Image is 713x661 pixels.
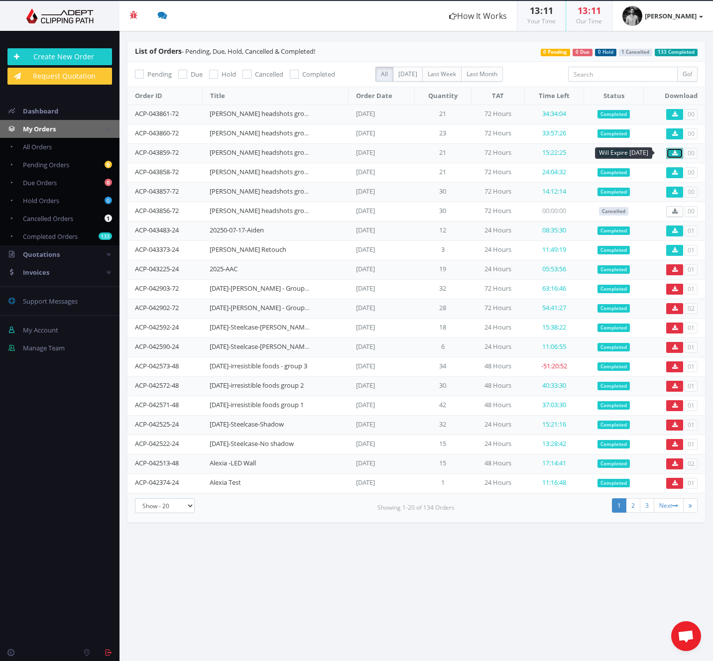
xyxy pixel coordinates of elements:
[135,478,179,487] a: ACP-042374-24
[105,161,112,168] b: 0
[597,265,630,274] span: Completed
[135,342,179,351] a: ACP-042590-24
[377,503,455,512] small: Showing 1-20 of 134 Orders
[414,396,472,415] td: 42
[644,87,705,105] th: Download
[525,143,584,163] td: 15:22:25
[349,337,415,357] td: [DATE]
[597,362,630,371] span: Completed
[222,70,236,79] span: Hold
[135,303,179,312] a: ACP-042902-72
[588,4,591,16] span: :
[597,459,630,468] span: Completed
[541,49,571,56] span: 0 Pending
[472,454,525,473] td: 48 Hours
[349,202,415,221] td: [DATE]
[472,299,525,318] td: 72 Hours
[525,415,584,435] td: 15:21:16
[626,498,640,513] a: 2
[7,68,112,85] a: Request Quotation
[597,440,630,449] span: Completed
[597,343,630,352] span: Completed
[135,420,179,429] a: ACP-042525-24
[135,264,179,273] a: ACP-043225-24
[23,178,57,187] span: Due Orders
[210,458,256,467] a: Alexia -LED Wall
[525,279,584,299] td: 63:16:46
[525,260,584,279] td: 05:53:56
[671,621,701,651] div: Open chat
[414,318,472,337] td: 18
[472,473,525,493] td: 24 Hours
[525,202,584,221] td: 00:00:00
[349,87,415,105] th: Order Date
[7,48,112,65] a: Create New Order
[210,439,294,448] a: [DATE]-Steelcase-No shadow
[472,376,525,396] td: 48 Hours
[525,87,584,105] th: Time Left
[422,67,462,82] label: Last Week
[525,124,584,143] td: 33:57:26
[210,109,317,118] a: [PERSON_NAME] headshots group 5
[525,163,584,182] td: 24:04:32
[414,163,472,182] td: 21
[414,105,472,124] td: 21
[597,324,630,332] span: Completed
[210,478,241,487] a: Alexia Test
[135,400,179,409] a: ACP-042571-48
[349,163,415,182] td: [DATE]
[210,284,310,293] a: [DATE]-[PERSON_NAME] - Group 2
[472,143,525,163] td: 72 Hours
[349,143,415,163] td: [DATE]
[135,46,182,56] span: List of Orders
[525,337,584,357] td: 11:06:55
[525,376,584,396] td: 40:33:30
[210,225,264,234] a: 20250-07-17-Aiden
[147,70,172,79] span: Pending
[597,479,630,488] span: Completed
[414,357,472,376] td: 34
[525,105,584,124] td: 34:34:04
[135,361,179,370] a: ACP-042573-48
[472,87,525,105] th: TAT
[525,299,584,318] td: 54:41:27
[472,202,525,221] td: 72 Hours
[414,337,472,357] td: 6
[105,197,112,204] b: 0
[7,8,112,23] img: Adept Graphics
[349,415,415,435] td: [DATE]
[105,179,112,186] b: 0
[210,167,317,176] a: [PERSON_NAME] headshots group 2
[99,232,112,240] b: 133
[597,304,630,313] span: Completed
[530,4,540,16] span: 13
[414,124,472,143] td: 23
[414,415,472,435] td: 32
[414,473,472,493] td: 1
[349,396,415,415] td: [DATE]
[655,49,698,56] span: 133 Completed
[349,182,415,202] td: [DATE]
[472,357,525,376] td: 48 Hours
[597,401,630,410] span: Completed
[578,4,588,16] span: 13
[439,1,517,31] a: How It Works
[472,415,525,435] td: 24 Hours
[597,188,630,197] span: Completed
[597,421,630,430] span: Completed
[472,318,525,337] td: 24 Hours
[210,187,317,196] a: [PERSON_NAME] headshots group 1
[349,357,415,376] td: [DATE]
[414,240,472,260] td: 3
[591,4,601,16] span: 11
[135,245,179,254] a: ACP-043373-24
[375,67,393,82] label: All
[472,221,525,240] td: 24 Hours
[135,206,179,215] a: ACP-043856-72
[612,498,626,513] a: 1
[619,49,653,56] span: 1 Cancelled
[597,129,630,138] span: Completed
[414,279,472,299] td: 32
[210,245,286,254] a: [PERSON_NAME] Retouch
[135,167,179,176] a: ACP-043858-72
